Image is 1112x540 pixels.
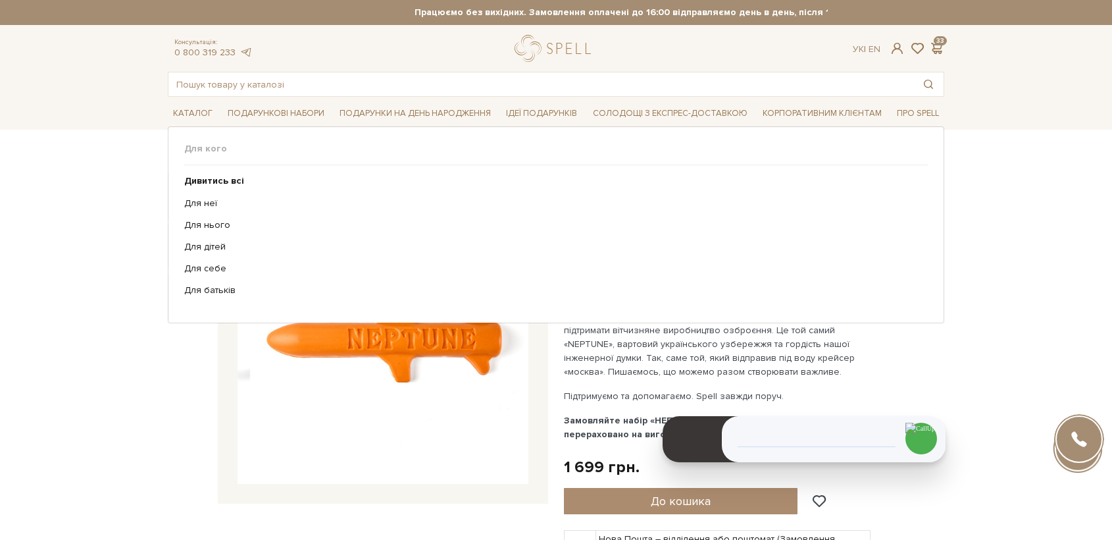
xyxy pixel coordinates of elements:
span: Консультація: [174,38,252,47]
span: | [864,43,866,55]
input: Пошук товару у каталозі [168,72,913,96]
button: Пошук товару у каталозі [913,72,944,96]
span: Для кого [184,143,928,155]
a: 0 800 319 233 [174,47,236,58]
span: Подарунки на День народження [334,103,496,124]
p: Підтримуємо та допомагаємо. Spell завжди поруч. [564,389,872,403]
a: Для себе [184,263,918,275]
a: telegram [239,47,252,58]
a: logo [515,35,597,62]
a: Для батьків [184,284,918,296]
a: Для нього [184,219,918,231]
a: Корпоративним клієнтам [757,102,887,124]
img: Довгий НЕПТУН [238,194,528,485]
p: Плитка «НЕПТУН» - особливий для нас проєкт, яким ми хочемо підтримати вітчизняне виробництво озбр... [564,310,872,379]
strong: Працюємо без вихідних. Замовлення оплачені до 16:00 відправляємо день в день, після 16:00 - насту... [284,7,1061,18]
span: Ідеї подарунків [501,103,582,124]
a: En [869,43,880,55]
button: До кошика [564,488,797,514]
div: 1 699 грн. [564,457,640,477]
a: Для дітей [184,241,918,253]
span: Каталог [168,103,218,124]
span: Про Spell [892,103,944,124]
span: Подарункові набори [222,103,330,124]
div: Каталог [168,126,944,323]
span: До кошика [651,494,711,508]
a: Солодощі з експрес-доставкою [588,102,753,124]
b: Дивитись всі [184,175,244,186]
b: Замовляйте набір «НЕПТУН» — 20% з кожного замовлення буде перераховано на виготовлення нової Збро... [564,415,862,440]
a: Для неї [184,198,918,209]
div: Ук [853,43,880,55]
a: Дивитись всі [184,175,918,187]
